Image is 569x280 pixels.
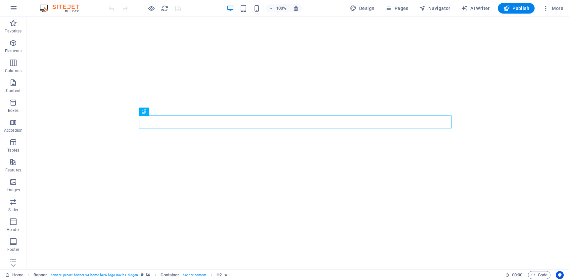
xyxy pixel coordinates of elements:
[6,88,21,93] p: Content
[517,272,518,277] span: :
[556,271,564,279] button: Usercentrics
[347,3,377,14] div: Design (Ctrl+Alt+Y)
[528,271,550,279] button: Code
[503,5,529,12] span: Publish
[419,5,450,12] span: Navigator
[161,4,168,12] button: reload
[531,271,547,279] span: Code
[33,271,228,279] nav: breadcrumb
[4,128,23,133] p: Accordion
[50,271,138,279] span: . banner .preset-banner-v3-home-hero-logo-nav-h1-slogan
[382,3,411,14] button: Pages
[7,148,19,153] p: Tables
[8,207,19,212] p: Slider
[7,227,20,232] p: Header
[276,4,286,12] h6: 100%
[33,271,47,279] span: Click to select. Double-click to edit
[224,273,227,277] i: Element contains an animation
[182,271,206,279] span: . banner-content
[512,271,522,279] span: 00 00
[5,271,24,279] a: Click to cancel selection. Double-click to open Pages
[38,4,88,12] img: Editor Logo
[543,5,563,12] span: More
[5,68,22,73] p: Columns
[5,48,22,54] p: Elements
[147,4,155,12] button: Click here to leave preview mode and continue editing
[498,3,535,14] button: Publish
[350,5,375,12] span: Design
[7,247,19,252] p: Footer
[505,271,523,279] h6: Session time
[161,5,168,12] i: Reload page
[266,4,289,12] button: 100%
[161,271,179,279] span: Click to select. Double-click to edit
[416,3,453,14] button: Navigator
[146,273,150,277] i: This element contains a background
[458,3,493,14] button: AI Writer
[385,5,408,12] span: Pages
[5,28,22,34] p: Favorites
[8,108,19,113] p: Boxes
[540,3,566,14] button: More
[141,273,144,277] i: This element is a customizable preset
[347,3,377,14] button: Design
[216,271,222,279] span: Click to select. Double-click to edit
[5,167,21,173] p: Features
[7,187,20,193] p: Images
[293,5,299,11] i: On resize automatically adjust zoom level to fit chosen device.
[461,5,490,12] span: AI Writer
